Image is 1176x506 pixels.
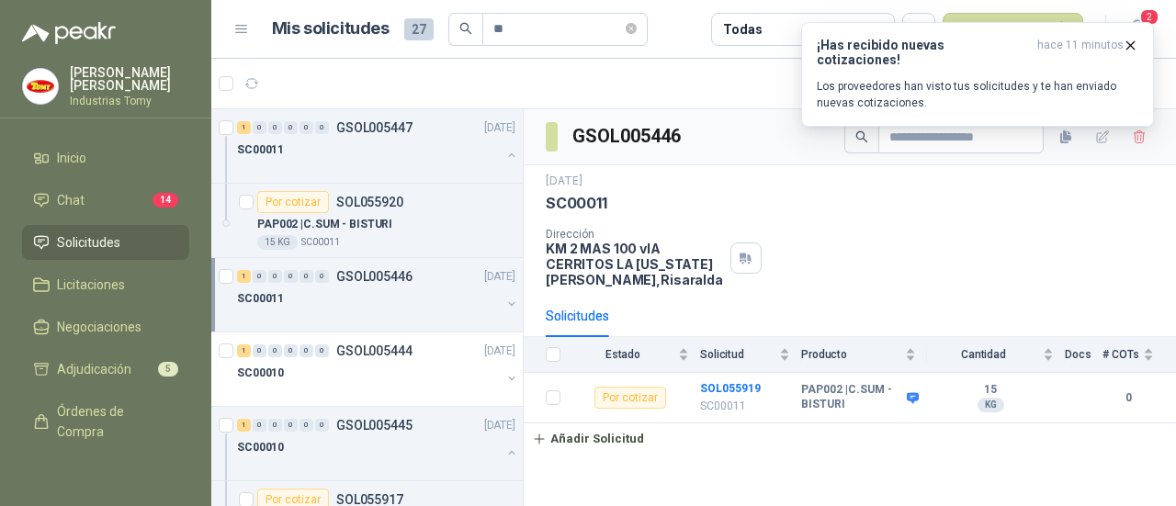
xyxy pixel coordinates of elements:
[253,419,266,432] div: 0
[801,383,902,411] b: PAP002 | C.SUM - BISTURI
[336,419,413,432] p: GSOL005445
[22,22,116,44] img: Logo peakr
[257,235,298,250] div: 15 KG
[57,275,125,295] span: Licitaciones
[943,13,1083,46] button: Nueva solicitud
[237,344,251,357] div: 1
[237,365,284,382] p: SC00010
[22,141,189,175] a: Inicio
[817,78,1138,111] p: Los proveedores han visto tus solicitudes y te han enviado nuevas cotizaciones.
[257,191,329,213] div: Por cotizar
[23,69,58,104] img: Company Logo
[22,309,189,344] a: Negociaciones
[700,382,761,395] a: SOL055919
[700,348,775,361] span: Solicitud
[484,268,515,286] p: [DATE]
[315,344,329,357] div: 0
[237,270,251,283] div: 1
[22,183,189,218] a: Chat14
[22,267,189,302] a: Licitaciones
[927,348,1039,361] span: Cantidad
[57,232,120,253] span: Solicitudes
[336,196,403,208] p: SOL055920
[978,398,1004,412] div: KG
[237,117,519,175] a: 1 0 0 0 0 0 GSOL005447[DATE] SC00011
[70,66,189,92] p: [PERSON_NAME] [PERSON_NAME]
[57,401,172,442] span: Órdenes de Compra
[57,359,131,379] span: Adjudicación
[484,119,515,137] p: [DATE]
[211,184,523,258] a: Por cotizarSOL055920PAP002 |C.SUM - BISTURI15 KGSC00011
[268,121,282,134] div: 0
[484,417,515,434] p: [DATE]
[1121,13,1154,46] button: 2
[315,270,329,283] div: 0
[268,270,282,283] div: 0
[300,419,313,432] div: 0
[700,337,801,373] th: Solicitud
[626,23,637,34] span: close-circle
[801,348,901,361] span: Producto
[237,290,284,308] p: SC00011
[801,337,927,373] th: Producto
[1065,337,1102,373] th: Docs
[336,270,413,283] p: GSOL005446
[257,216,392,233] p: PAP002 | C.SUM - BISTURI
[927,383,1054,398] b: 15
[253,344,266,357] div: 0
[546,194,607,213] p: SC00011
[57,148,86,168] span: Inicio
[546,228,723,241] p: Dirección
[158,362,178,377] span: 5
[153,193,178,208] span: 14
[57,190,85,210] span: Chat
[1139,8,1159,26] span: 2
[572,122,684,151] h3: GSOL005446
[237,414,519,473] a: 1 0 0 0 0 0 GSOL005445[DATE] SC00010
[22,394,189,449] a: Órdenes de Compra
[1102,389,1154,407] b: 0
[70,96,189,107] p: Industrias Tomy
[22,456,189,491] a: Remisiones
[336,344,413,357] p: GSOL005444
[927,337,1065,373] th: Cantidad
[315,121,329,134] div: 0
[817,38,1030,67] h3: ¡Has recibido nuevas cotizaciones!
[315,419,329,432] div: 0
[237,439,284,456] p: SC00010
[1102,348,1139,361] span: # COTs
[700,398,790,415] p: SC00011
[524,423,652,455] button: Añadir Solicitud
[626,20,637,38] span: close-circle
[22,225,189,260] a: Solicitudes
[571,348,674,361] span: Estado
[237,141,284,159] p: SC00011
[237,121,251,134] div: 1
[268,419,282,432] div: 0
[546,173,582,190] p: [DATE]
[253,270,266,283] div: 0
[301,235,340,250] p: SC00011
[336,121,413,134] p: GSOL005447
[284,344,298,357] div: 0
[594,387,666,409] div: Por cotizar
[237,340,519,399] a: 1 0 0 0 0 0 GSOL005444[DATE] SC00010
[404,18,434,40] span: 27
[723,19,762,39] div: Todas
[300,270,313,283] div: 0
[300,344,313,357] div: 0
[484,343,515,360] p: [DATE]
[571,337,700,373] th: Estado
[801,22,1154,127] button: ¡Has recibido nuevas cotizaciones!hace 11 minutos Los proveedores han visto tus solicitudes y te ...
[300,121,313,134] div: 0
[272,16,390,42] h1: Mis solicitudes
[284,270,298,283] div: 0
[237,419,251,432] div: 1
[253,121,266,134] div: 0
[237,265,519,324] a: 1 0 0 0 0 0 GSOL005446[DATE] SC00011
[268,344,282,357] div: 0
[1037,38,1124,67] span: hace 11 minutos
[1102,337,1176,373] th: # COTs
[22,352,189,387] a: Adjudicación5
